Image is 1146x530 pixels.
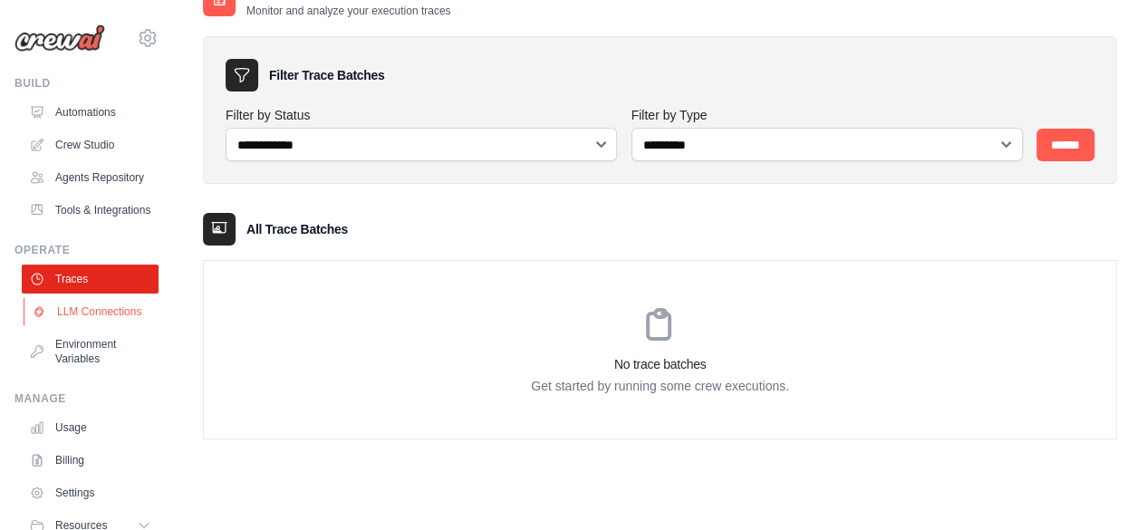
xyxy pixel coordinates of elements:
a: LLM Connections [24,297,160,326]
h3: Filter Trace Batches [269,66,384,84]
label: Filter by Type [631,106,1023,124]
p: Get started by running some crew executions. [204,377,1116,395]
a: Agents Repository [22,163,159,192]
a: Usage [22,413,159,442]
a: Automations [22,98,159,127]
a: Traces [22,265,159,294]
a: Tools & Integrations [22,196,159,225]
img: Logo [14,24,105,52]
div: Build [14,76,159,91]
a: Crew Studio [22,130,159,159]
div: Manage [14,391,159,406]
label: Filter by Status [226,106,617,124]
div: Operate [14,243,159,257]
p: Monitor and analyze your execution traces [246,4,450,18]
h3: No trace batches [204,355,1116,373]
h3: All Trace Batches [246,220,348,238]
a: Billing [22,446,159,475]
a: Environment Variables [22,330,159,373]
a: Settings [22,478,159,507]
